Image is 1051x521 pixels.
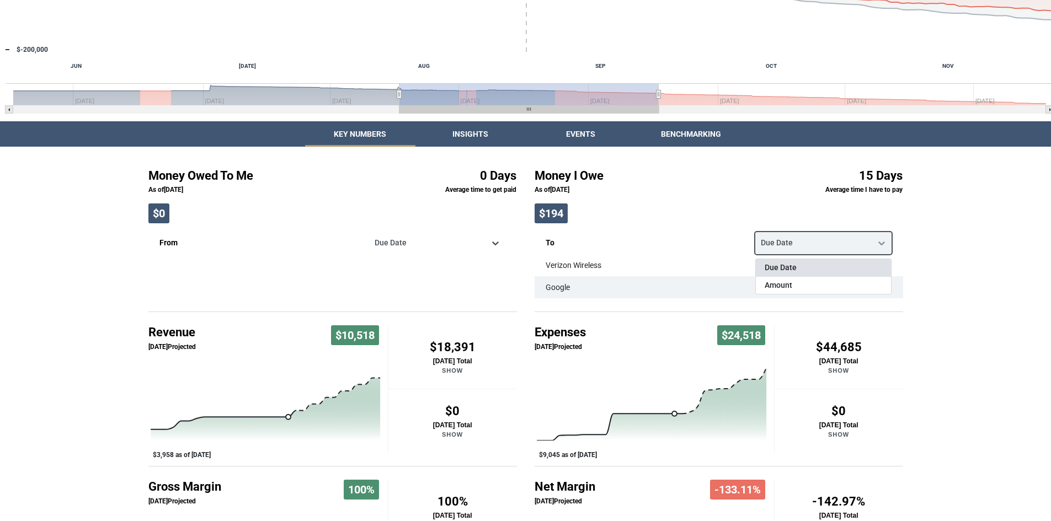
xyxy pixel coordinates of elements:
[388,404,517,418] h4: $0
[595,63,606,69] text: SEP
[535,185,765,195] p: As of [DATE]
[775,340,903,355] h4: $44,685
[397,185,517,195] p: Average time to get paid
[535,351,774,461] div: Expenses
[153,451,227,459] button: Show Past/Projected Data
[537,368,766,441] g: Past/Projected Data, series 1 of 3 with 0 data points.
[239,63,256,69] text: [DATE]
[388,325,517,389] button: $18,391[DATE] TotalShow
[535,276,841,298] td: Google
[148,203,169,223] span: $0
[535,497,595,506] p: [DATE] Projected
[671,411,676,416] path: Tuesday, Aug 19, 05:00, 9,044.95. Past/Projected Data.
[756,259,891,277] div: Due Date
[388,389,517,453] button: $0[DATE] TotalShow
[148,325,196,340] h4: Revenue
[775,431,903,438] p: Show
[148,342,196,352] p: [DATE] Projected
[148,351,388,461] svg: Interactive chart
[148,185,379,195] p: As of [DATE]
[535,169,765,183] h4: Money I Owe
[148,351,388,461] div: Chart. Highcharts interactive chart.
[535,342,586,352] p: [DATE] Projected
[331,325,379,345] span: $10,518
[151,378,380,441] g: Past/Projected Data, series 1 of 3 with 0 data points.
[756,277,891,294] div: Amount
[775,421,903,429] p: [DATE] Total
[535,351,774,461] svg: Interactive chart
[546,232,745,249] p: To
[775,495,903,509] h4: -142.97%
[775,404,903,418] h4: $0
[783,169,903,183] h4: 15 Days
[774,325,903,389] button: $44,685[DATE] TotalShow
[397,169,517,183] h4: 0 Days
[148,169,379,183] h4: Money Owed To Me
[370,238,484,249] div: Due Date
[775,357,903,365] p: [DATE] Total
[71,63,82,69] text: JUN
[418,63,430,69] text: AUG
[388,431,517,438] p: Show
[388,357,517,365] p: [DATE] Total
[535,203,568,223] span: $194
[388,340,517,355] h4: $18,391
[305,121,415,147] button: Key Numbers
[783,185,903,195] p: Average time I have to pay
[756,238,871,249] div: Due Date
[17,46,48,53] text: $-200,000
[766,63,777,69] text: OCT
[388,512,517,519] p: [DATE] Total
[717,325,765,345] span: $24,518
[775,367,903,374] p: Show
[286,415,291,420] path: Tuesday, Aug 19, 05:00, 3,957.8600000000006. Past/Projected Data.
[159,232,359,249] p: From
[774,389,903,453] button: $0[DATE] TotalShow
[388,367,517,374] p: Show
[539,451,613,459] button: Show Past/Projected Data
[636,121,746,147] button: Benchmarking
[388,421,517,429] p: [DATE] Total
[526,121,636,147] button: Events
[535,254,841,276] td: Verizon Wireless
[148,480,221,494] h4: Gross Margin
[942,63,954,69] text: NOV
[148,351,388,461] div: Revenue
[415,121,526,147] button: Insights
[344,480,379,499] span: 100%
[388,495,517,509] h4: 100%
[535,480,595,494] h4: Net Margin
[775,512,903,519] p: [DATE] Total
[535,325,586,340] h4: Expenses
[535,351,774,461] div: Chart. Highcharts interactive chart.
[148,497,221,506] p: [DATE] Projected
[841,254,903,276] td: [DATE]
[710,480,765,499] span: -133.11%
